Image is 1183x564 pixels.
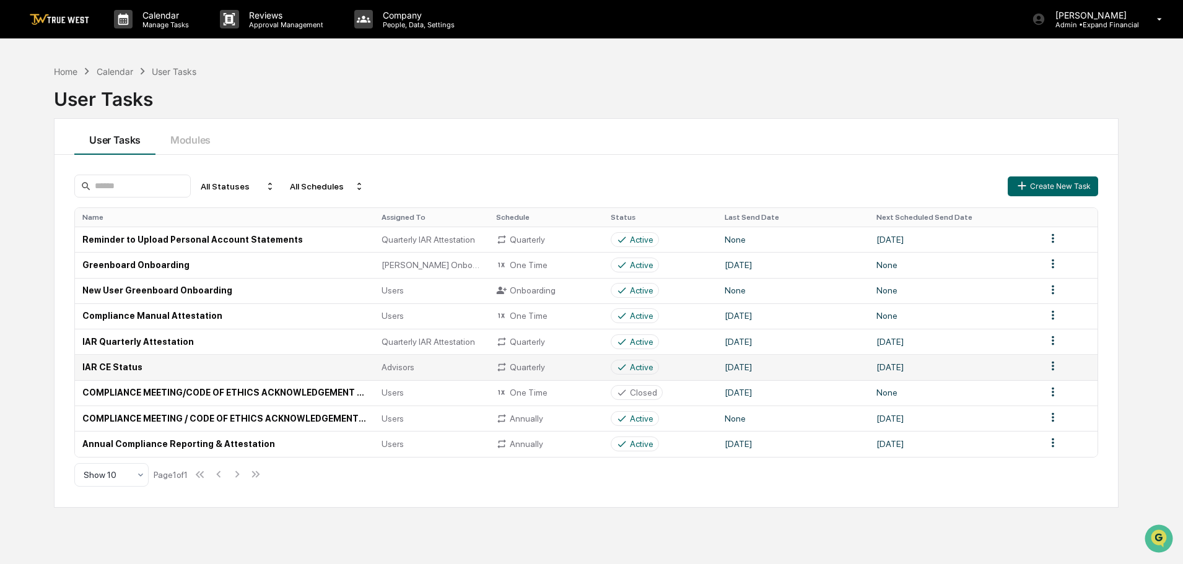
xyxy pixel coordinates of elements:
div: Active [630,285,653,295]
td: Greenboard Onboarding [75,252,374,277]
div: All Schedules [285,176,369,196]
th: Last Send Date [717,208,868,227]
td: [DATE] [717,354,868,380]
td: None [717,227,868,252]
span: Advisors [382,362,414,372]
button: User Tasks [74,119,155,155]
td: New User Greenboard Onboarding [75,278,374,303]
a: 🔎Data Lookup [7,175,83,197]
button: Modules [155,119,225,155]
div: Active [630,260,653,270]
div: Quarterly [496,362,596,373]
div: Page 1 of 1 [154,470,188,480]
th: Schedule [489,208,603,227]
div: Home [54,66,77,77]
p: Admin • Expand Financial [1045,20,1139,29]
p: People, Data, Settings [373,20,461,29]
td: [DATE] [869,431,1039,456]
div: One Time [496,259,596,271]
span: Data Lookup [25,180,78,192]
td: [DATE] [869,354,1039,380]
div: 🖐️ [12,157,22,167]
th: Next Scheduled Send Date [869,208,1039,227]
td: IAR CE Status [75,354,374,380]
span: [PERSON_NAME] Onboarding [382,260,481,270]
span: Users [382,388,404,397]
td: COMPLIANCE MEETING / CODE OF ETHICS ACKNOWLEDGEMENT FORM [75,406,374,431]
div: One Time [496,310,596,321]
div: Quarterly [496,336,596,347]
div: Calendar [97,66,133,77]
div: 🗄️ [90,157,100,167]
p: [PERSON_NAME] [1045,10,1139,20]
div: Active [630,439,653,449]
div: 🔎 [12,181,22,191]
a: Powered byPylon [87,209,150,219]
div: We're available if you need us! [42,107,157,117]
div: All Statuses [196,176,280,196]
td: [DATE] [869,329,1039,354]
p: Approval Management [239,20,330,29]
div: Closed [630,388,657,397]
span: Quarterly IAR Attestation [382,337,475,347]
td: [DATE] [717,380,868,406]
p: Calendar [133,10,195,20]
td: Reminder to Upload Personal Account Statements [75,227,374,252]
td: COMPLIANCE MEETING/CODE OF ETHICS ACKNOWLEDGEMENT FORM [75,380,374,406]
td: Annual Compliance Reporting & Attestation [75,431,374,456]
td: [DATE] [869,406,1039,431]
div: User Tasks [152,66,196,77]
span: Attestations [102,156,154,168]
span: Pylon [123,210,150,219]
span: Users [382,414,404,423]
td: [DATE] [869,227,1039,252]
button: Create New Task [1008,176,1098,196]
p: Manage Tasks [133,20,195,29]
iframe: Open customer support [1143,523,1177,557]
div: Active [630,235,653,245]
div: Annually [496,413,596,424]
td: [DATE] [717,329,868,354]
td: None [717,278,868,303]
td: None [869,380,1039,406]
span: Users [382,311,404,321]
td: None [869,252,1039,277]
td: None [717,406,868,431]
td: [DATE] [717,431,868,456]
td: IAR Quarterly Attestation [75,329,374,354]
th: Status [603,208,718,227]
td: Compliance Manual Attestation [75,303,374,329]
div: Active [630,311,653,321]
span: Users [382,285,404,295]
div: One Time [496,387,596,398]
img: logo [30,14,89,25]
div: User Tasks [54,78,1119,110]
p: Company [373,10,461,20]
th: Assigned To [374,208,489,227]
a: 🖐️Preclearance [7,151,85,173]
span: Quarterly IAR Attestation [382,235,475,245]
img: 1746055101610-c473b297-6a78-478c-a979-82029cc54cd1 [12,95,35,117]
p: Reviews [239,10,330,20]
div: Active [630,337,653,347]
div: Start new chat [42,95,203,107]
input: Clear [32,56,204,69]
td: [DATE] [717,252,868,277]
span: Preclearance [25,156,80,168]
div: Active [630,362,653,372]
th: Name [75,208,374,227]
div: Onboarding [496,285,596,296]
td: [DATE] [717,303,868,329]
span: Users [382,439,404,449]
button: Start new chat [211,98,225,113]
div: Quarterly [496,234,596,245]
div: Annually [496,438,596,449]
a: 🗄️Attestations [85,151,159,173]
td: None [869,303,1039,329]
td: None [869,278,1039,303]
div: Active [630,414,653,423]
p: How can we help? [12,26,225,46]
